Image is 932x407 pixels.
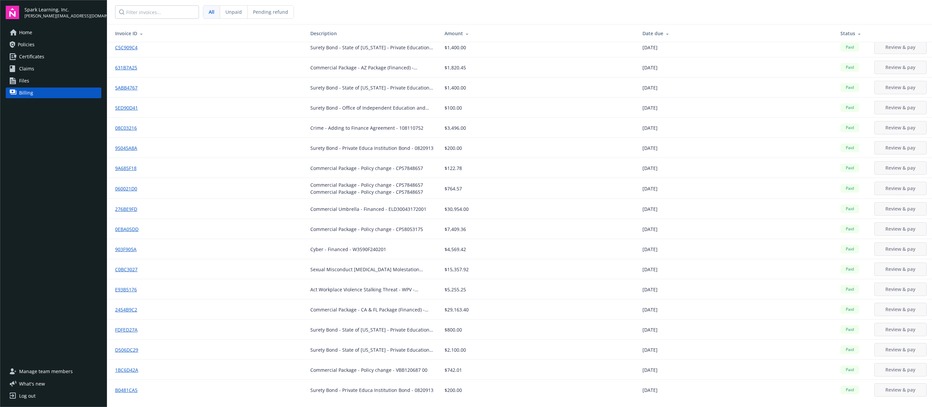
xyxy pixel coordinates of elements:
[843,165,857,171] span: Paid
[115,387,143,394] a: B0481CA5
[115,144,143,152] a: 95045A8A
[874,263,927,276] button: Review & pay
[445,286,466,293] span: $5,255.25
[874,202,927,216] button: Review & pay
[115,306,143,313] a: 2454B9C2
[874,121,927,134] button: Review & pay
[445,104,462,111] span: $100.00
[115,185,143,192] a: 060021D0
[310,84,434,91] div: Surety Bond - State of [US_STATE] - Private Educational Institutional Bond - 0825880
[115,366,144,373] a: 1BC6D42A
[642,30,830,37] div: Date due
[24,6,101,19] button: Spark Learning, Inc.[PERSON_NAME][EMAIL_ADDRESS][DOMAIN_NAME]
[115,226,144,233] a: 0EBA05DD
[445,266,469,273] span: $15,357.92
[843,185,857,191] span: Paid
[843,246,857,252] span: Paid
[874,182,927,195] button: Review & pay
[115,104,143,111] a: 5ED90D41
[885,306,916,312] span: Review & pay
[885,206,916,212] span: Review & pay
[885,286,916,292] span: Review & pay
[310,144,433,152] div: Surety Bond - Private Educa Institution Bond - 0820913
[209,8,214,15] span: All
[115,266,143,273] a: C0BC3027
[885,84,916,91] span: Review & pay
[115,124,142,131] a: 08C03216
[843,306,857,312] span: Paid
[445,306,469,313] span: $29,163.40
[874,41,927,54] button: Review & pay
[885,326,916,333] span: Review & pay
[874,161,927,175] button: Review & pay
[843,367,857,373] span: Paid
[642,185,658,192] span: [DATE]
[310,181,423,188] div: Commercial Package - Policy change - CPS7848657
[874,222,927,236] button: Review & pay
[445,185,462,192] span: $764.57
[115,346,144,353] a: D506DC29
[310,326,434,333] div: Surety Bond - State of [US_STATE] - Private Education Institutional Bond - 57BSBJI5093
[445,366,462,373] span: $742.01
[310,188,423,195] div: Commercial Package - Policy change - CPS7848657
[840,30,864,37] div: Status
[310,387,433,394] div: Surety Bond - Private Educa Institution Bond - 0820913
[19,75,29,86] span: Files
[843,105,857,111] span: Paid
[843,226,857,232] span: Paid
[642,84,658,91] span: [DATE]
[885,104,916,111] span: Review & pay
[843,387,857,393] span: Paid
[6,63,101,74] a: Claims
[310,366,427,373] div: Commercial Package - Policy change - VBB120687 00
[874,363,927,376] button: Review & pay
[885,185,916,191] span: Review & pay
[115,5,199,19] input: Filter invoices...
[885,44,916,50] span: Review & pay
[6,39,101,50] a: Policies
[6,6,19,19] img: navigator-logo.svg
[24,13,101,19] span: [PERSON_NAME][EMAIL_ADDRESS][DOMAIN_NAME]
[642,165,658,172] span: [DATE]
[642,266,658,273] span: [DATE]
[874,61,927,74] button: Review & pay
[642,387,658,394] span: [DATE]
[19,51,44,62] span: Certificates
[445,246,466,253] span: $4,569.42
[885,165,916,171] span: Review & pay
[310,346,434,353] div: Surety Bond - State of [US_STATE] - Private Education Institution Bond - 57BSBJI5094
[843,327,857,333] span: Paid
[445,124,466,131] span: $3,496.00
[445,64,466,71] span: $1,820.45
[642,326,658,333] span: [DATE]
[310,306,434,313] div: Commercial Package - CA & FL Package (Financed) - CPS8053175
[225,8,242,15] span: Unpaid
[115,326,143,333] a: FDFED27A
[642,144,658,152] span: [DATE]
[642,226,658,233] span: [DATE]
[843,44,857,50] span: Paid
[642,124,658,131] span: [DATE]
[642,346,658,353] span: [DATE]
[885,246,916,252] span: Review & pay
[642,206,658,213] span: [DATE]
[843,206,857,212] span: Paid
[18,39,35,50] span: Policies
[885,226,916,232] span: Review & pay
[310,124,423,131] div: Crime - Adding to Finance Agreement - 108110752
[885,144,916,151] span: Review & pay
[874,141,927,155] button: Review & pay
[115,165,142,172] a: 9A685F18
[310,206,426,213] div: Commercial Umbrella - Financed - ELD30043172001
[874,383,927,397] button: Review & pay
[24,6,101,13] span: Spark Learning, Inc.
[642,104,658,111] span: [DATE]
[445,226,466,233] span: $7,409.36
[19,63,34,74] span: Claims
[310,64,434,71] div: Commercial Package - AZ Package (Financed) - VBB120687 00
[642,306,658,313] span: [DATE]
[19,391,36,401] div: Log out
[310,266,434,273] div: Sexual Misconduct [MEDICAL_DATA] Molestation Liability - [PERSON_NAME] - Financed - D35911240201
[310,44,434,51] div: Surety Bond - State of [US_STATE] - Private Educational Institutional Bond - 0825880
[843,64,857,70] span: Paid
